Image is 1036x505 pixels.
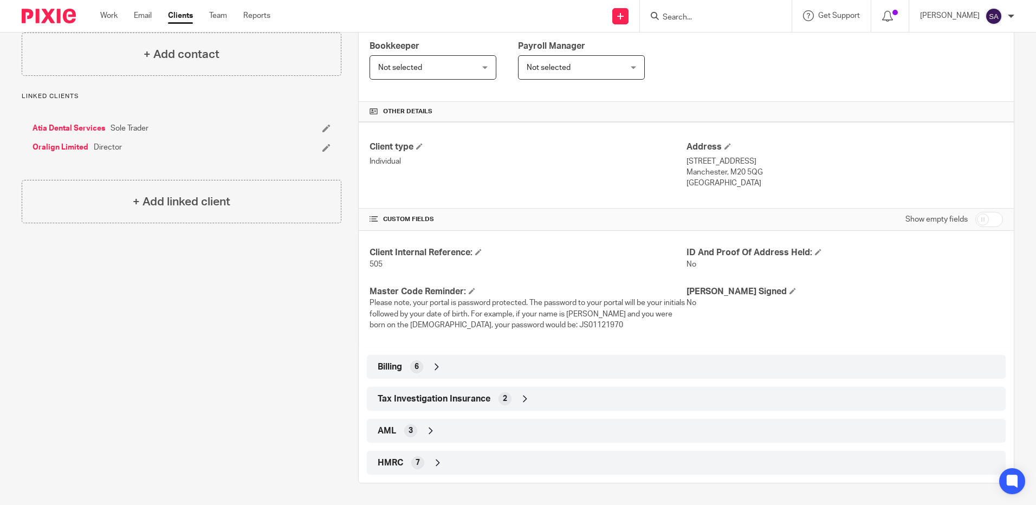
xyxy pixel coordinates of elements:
a: Atia Dental Services [33,123,105,134]
span: Other details [383,107,432,116]
span: Get Support [818,12,860,20]
a: Email [134,10,152,21]
a: Work [100,10,118,21]
span: 2 [503,393,507,404]
span: Billing [378,361,402,373]
h4: Address [687,141,1003,153]
span: 6 [415,361,419,372]
a: Team [209,10,227,21]
h4: Client type [370,141,686,153]
p: [STREET_ADDRESS] [687,156,1003,167]
input: Search [662,13,759,23]
p: [GEOGRAPHIC_DATA] [687,178,1003,189]
span: Not selected [527,64,571,72]
a: Clients [168,10,193,21]
span: No [687,261,696,268]
span: Director [94,142,122,153]
h4: ID And Proof Of Address Held: [687,247,1003,258]
img: Pixie [22,9,76,23]
span: AML [378,425,396,437]
p: Linked clients [22,92,341,101]
span: Tax Investigation Insurance [378,393,490,405]
img: svg%3E [985,8,1002,25]
span: 505 [370,261,383,268]
label: Show empty fields [905,214,968,225]
span: 3 [409,425,413,436]
a: Reports [243,10,270,21]
h4: Master Code Reminder: [370,286,686,297]
p: Manchester, M20 5QG [687,167,1003,178]
span: Payroll Manager [518,42,585,50]
h4: + Add linked client [133,193,230,210]
h4: + Add contact [144,46,219,63]
span: Not selected [378,64,422,72]
p: Individual [370,156,686,167]
span: Sole Trader [111,123,148,134]
span: Please note, your portal is password protected. The password to your portal will be your initials... [370,299,685,329]
h4: CUSTOM FIELDS [370,215,686,224]
a: Oralign Limited [33,142,88,153]
span: Bookkeeper [370,42,419,50]
h4: Client Internal Reference: [370,247,686,258]
p: [PERSON_NAME] [920,10,980,21]
span: 7 [416,457,420,468]
span: HMRC [378,457,403,469]
h4: [PERSON_NAME] Signed [687,286,1003,297]
span: No [687,299,696,307]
